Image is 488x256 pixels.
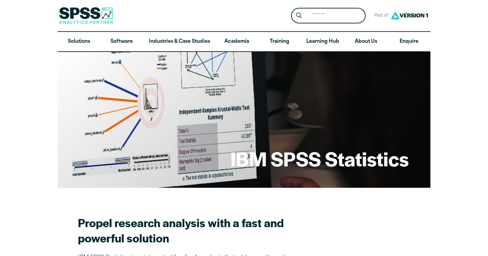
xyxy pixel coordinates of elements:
a: Software [100,32,143,52]
h2: Propel research analysis with a fast and powerful solution [78,215,304,245]
button: Search magnifying glass icon [293,10,305,22]
svg: Search magnifying glass icon [296,13,302,18]
a: Solutions [58,32,100,52]
nav: Desktop version of site main menu [58,32,430,52]
a: Academia [216,32,258,52]
img: SPSS Analytics Partner [59,7,113,24]
a: Training [258,32,301,52]
h1: IBM SPSS Statistics [230,145,409,172]
form: Site Header Search Form [291,8,366,24]
a: Enquire [388,32,430,52]
img: Version1 Logo [389,9,430,22]
a: About Us [345,32,387,52]
a: Learning Hub [301,32,345,52]
span: Part of [371,11,389,21]
a: Industries & Case Studies [143,32,216,52]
